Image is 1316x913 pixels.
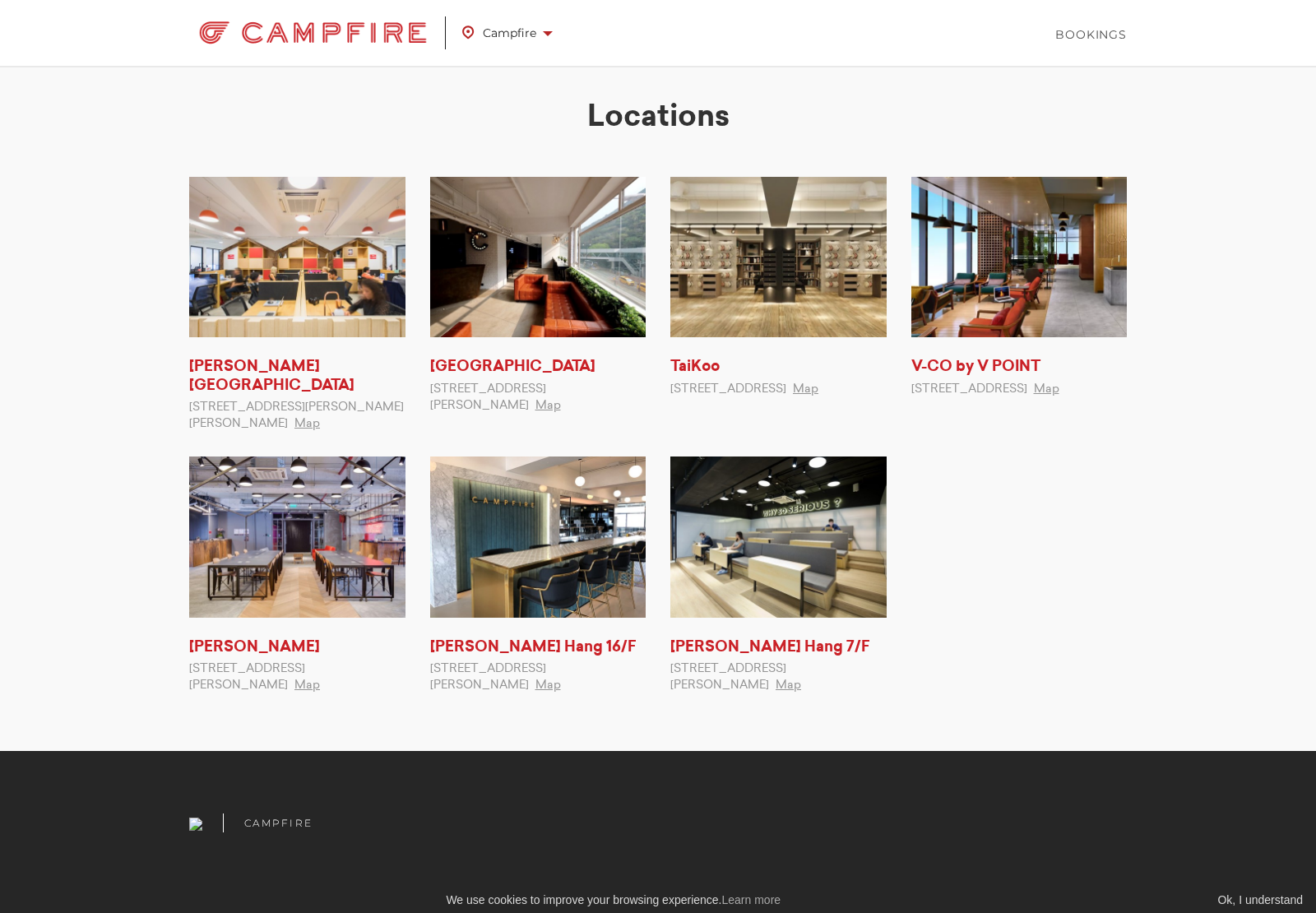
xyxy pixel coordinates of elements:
[189,663,305,691] span: [STREET_ADDRESS][PERSON_NAME]
[189,16,437,49] img: Campfire
[189,359,354,393] a: [PERSON_NAME][GEOGRAPHIC_DATA]
[294,679,320,691] a: Map
[462,22,553,44] span: Campfire
[430,383,546,411] span: [STREET_ADDRESS][PERSON_NAME]
[294,418,320,429] a: Map
[911,177,1128,337] img: V-CO by V POINT
[430,456,646,617] img: Wong Chuk Hang 16/F
[189,640,320,655] a: [PERSON_NAME]
[430,640,637,655] a: [PERSON_NAME] Hang 16/F
[535,400,561,411] a: Map
[430,359,595,374] a: [GEOGRAPHIC_DATA]
[670,177,887,337] img: TaiKoo
[793,383,818,395] a: Map
[189,456,405,617] img: Wong Chuk Hang
[670,640,870,655] a: [PERSON_NAME] Hang 7/F
[189,818,202,831] img: Campfire-Logo-White.png
[911,383,1027,395] span: [STREET_ADDRESS]
[911,359,1040,374] a: V-CO by V POINT
[670,456,887,617] img: Wong Chuk Hang 7/F
[189,99,1127,136] h2: Locations
[446,893,781,906] span: We use cookies to improve your browsing experience.
[776,679,801,691] a: Map
[430,177,646,337] img: Quarry Bay
[1055,26,1127,43] a: Bookings
[1213,892,1303,909] div: Ok, I understand
[189,401,404,429] span: [STREET_ADDRESS][PERSON_NAME][PERSON_NAME]
[670,359,720,374] a: TaiKoo
[535,679,561,691] a: Map
[670,383,786,395] span: [STREET_ADDRESS]
[189,12,462,53] a: Campfire
[189,177,405,337] img: Kennedy Town
[670,663,786,691] span: [STREET_ADDRESS][PERSON_NAME]
[430,663,546,691] span: [STREET_ADDRESS][PERSON_NAME]
[462,14,569,52] a: Campfire
[244,817,313,829] h3: Campfire
[1034,383,1059,395] a: Map
[722,893,781,906] a: Learn more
